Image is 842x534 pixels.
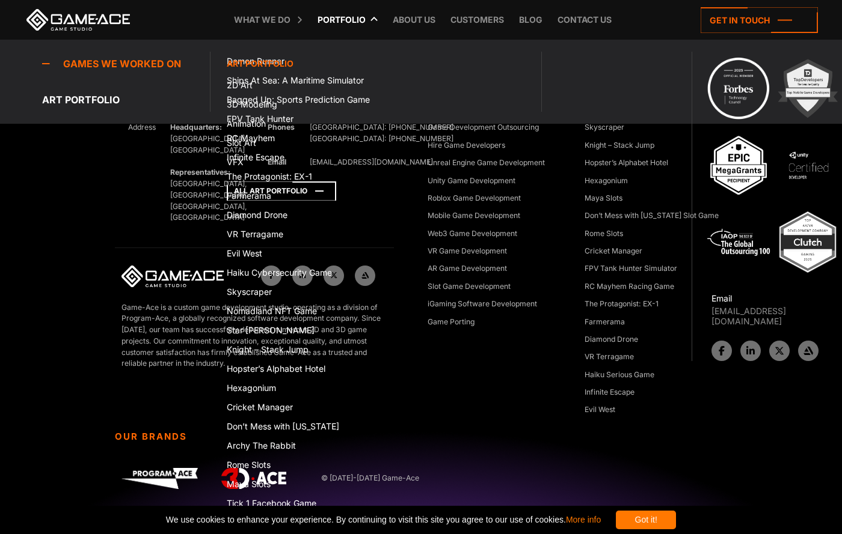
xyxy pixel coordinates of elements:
img: 4 [775,132,841,198]
a: Don’t Mess with [US_STATE] [220,417,376,436]
a: Hexagonium [585,175,628,187]
a: VFX [220,153,376,172]
img: Technology council badge program ace 2025 game ace [705,55,772,121]
a: Farmerama [585,317,625,329]
a: Diamond Drone [220,205,376,225]
a: Evil West [585,404,615,416]
a: Knight – Stack Jump [585,140,654,152]
a: Archy The Rabbit [220,436,376,455]
a: Infinite Escape [585,387,635,399]
a: Animation [220,114,376,133]
a: Diamond Drone [585,334,638,346]
span: Address [128,123,156,132]
a: FPV Tank Hunter Simulator [585,263,677,275]
img: Game-Ace Logo [121,265,224,287]
a: Cricket Manager [220,398,376,417]
strong: Representatives: [170,168,230,177]
a: RC Mayhem Racing Game [585,281,674,293]
div: Got it! [616,511,676,529]
a: Tick 1 Facebook Game [220,494,376,513]
strong: Headquarters: [170,123,222,132]
img: 5 [705,209,772,275]
a: Nomadland NFT Game [220,302,376,321]
a: Hexagonium [220,378,376,398]
a: Skyscraper [585,122,624,134]
p: Game-Ace is a custom game development studio, operating as a division of Program-Ace, a globally ... [121,302,387,370]
strong: Our Brands [115,431,414,443]
img: 3 [705,132,772,198]
a: Art portfolio [42,88,210,112]
a: VR Terragame [220,225,376,244]
img: 2 [775,55,841,121]
a: Knight – Stack Jump [220,340,376,359]
a: More info [566,515,601,524]
a: 2D Art [220,76,376,95]
a: 3D Modeling [220,95,376,114]
a: Hopster’s Alphabet Hotel [585,157,668,169]
a: Art portfolio [220,52,376,76]
span: We use cookies to enhance your experience. By continuing to visit this site you agree to our use ... [166,511,601,529]
a: Skyscraper [220,282,376,302]
a: Get in touch [701,7,818,33]
a: Games we worked on [42,52,210,76]
img: Top ar vr development company gaming 2025 game ace [775,209,841,275]
strong: Email [711,293,732,303]
a: Rome Slots [220,455,376,475]
a: Don’t Mess with [US_STATE] Slot Game [585,210,719,222]
a: Evil West [220,244,376,263]
a: The Protagonist: EX-1 [585,299,659,311]
a: Rome Slots [585,228,623,240]
a: All art portfolio [227,181,336,201]
a: Haiku Serious Game [585,369,654,381]
a: Maya Slots [585,193,622,205]
a: Star [PERSON_NAME] [220,321,376,340]
a: Haiku Cybersecurity Game [220,263,376,282]
a: [EMAIL_ADDRESS][DOMAIN_NAME] [711,306,842,326]
a: Hopster’s Alphabet Hotel [220,359,376,378]
a: Maya Slots [220,475,376,494]
a: Cricket Manager [585,246,642,258]
div: [GEOGRAPHIC_DATA], [GEOGRAPHIC_DATA] [GEOGRAPHIC_DATA], [GEOGRAPHIC_DATA], [GEOGRAPHIC_DATA], [GE... [164,122,248,223]
a: Slot Art [220,133,376,153]
img: Program-Ace [121,468,198,489]
a: VR Terragame [585,351,634,363]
